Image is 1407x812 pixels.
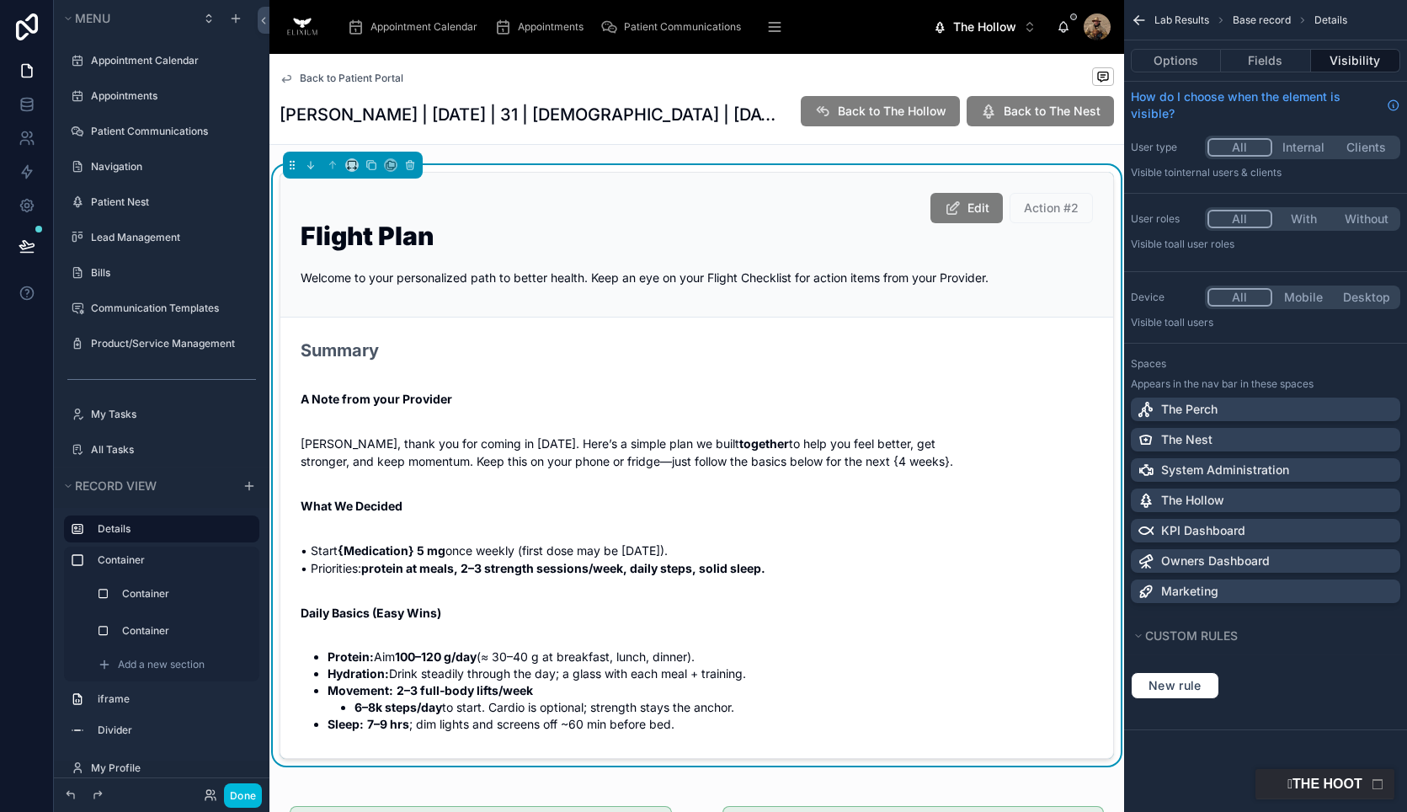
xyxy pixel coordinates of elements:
[518,20,584,34] span: Appointments
[328,665,1093,682] li: Drink steadily through the day; a glass with each meal + training.
[91,337,249,350] label: Product/Service Management
[328,683,393,697] strong: Movement:
[1207,288,1272,307] button: All
[98,553,246,567] label: Container
[1131,624,1390,648] button: Custom rules
[1272,210,1335,228] button: With
[397,683,533,697] strong: 2–3 full‑body lifts/week
[61,474,232,498] button: Record view
[1207,210,1272,228] button: All
[224,783,262,808] button: Done
[122,624,242,638] label: Container
[280,72,403,85] a: Back to Patient Portal
[91,195,249,209] label: Patient Nest
[1161,583,1218,600] p: Marketing
[91,231,249,244] label: Lead Management
[1154,13,1209,27] span: Lab Results
[1131,238,1400,251] p: Visible to
[1161,401,1218,418] p: The Perch
[61,7,192,30] button: Menu
[1131,357,1166,371] label: Spaces
[328,649,374,664] strong: Protein:
[91,160,249,174] label: Navigation
[91,443,249,457] label: All Tasks
[1131,672,1219,699] button: New rule
[280,103,783,126] h1: [PERSON_NAME] | [DATE] | 31 | [DEMOGRAPHIC_DATA] | [DATE]
[1131,88,1380,122] span: How do I choose when the element is visible?
[354,700,442,714] strong: 6–8k steps/day
[98,724,246,737] label: Divider
[595,12,753,42] a: Patient Communications
[1233,13,1291,27] span: Base record
[1131,212,1198,226] label: User roles
[1161,462,1289,478] p: System Administration
[1335,288,1398,307] button: Desktop
[1131,166,1400,179] p: Visible to
[354,699,1093,716] li: to start. Cardio is optional; strength stays the anchor.
[54,508,269,761] div: scrollable content
[301,435,1093,470] p: [PERSON_NAME], thank you for coming in [DATE]. Here’s a simple plan we built to help you feel bet...
[1131,141,1198,154] label: User type
[489,12,595,42] a: Appointments
[328,649,1093,665] li: Aim (≈ 30–40 g at breakfast, lunch, dinner).
[301,223,1093,248] h1: Flight Plan
[91,408,249,421] label: My Tasks
[367,717,409,731] strong: 7–9 hrs
[1174,316,1213,329] span: all users
[91,125,249,138] label: Patient Communications
[91,89,249,103] label: Appointments
[328,666,389,681] strong: Hydration:
[75,11,110,25] span: Menu
[370,20,477,34] span: Appointment Calendar
[1174,238,1234,250] span: All user roles
[1207,138,1272,157] button: All
[338,543,445,558] strong: {Medication} 5 mg
[118,658,205,671] span: Add a new section
[301,269,1093,286] p: Welcome to your personalized path to better health. Keep an eye on your Flight Checklist for acti...
[328,716,1093,733] li: ; dim lights and screens off ~60 min before bed.
[98,692,246,706] label: iframe
[1174,166,1282,179] span: Internal users & clients
[301,606,441,620] strong: Daily Basics (Easy Wins)
[1131,291,1198,304] label: Device
[1131,88,1400,122] a: How do I choose when the element is visible?
[1335,210,1398,228] button: Without
[75,478,157,493] span: Record view
[1311,49,1400,72] button: Visibility
[328,717,364,731] strong: Sleep:
[335,8,919,45] div: scrollable content
[1221,49,1310,72] button: Fields
[361,561,765,575] strong: protein at meals, 2–3 strength sessions/week, daily steps, solid sleep.
[342,12,489,42] a: Appointment Calendar
[91,266,249,280] label: Bills
[91,302,249,315] label: Communication Templates
[1145,628,1238,643] span: Custom rules
[1335,138,1398,157] button: Clients
[301,542,1093,577] p: • Start once weekly (first dose may be [DATE]). • Priorities:
[300,72,403,85] span: Back to Patient Portal
[301,499,402,513] strong: What We Decided
[395,649,477,664] strong: 100–120 g/day
[91,54,249,67] label: Appointment Calendar
[1161,553,1270,569] p: Owners Dashboard
[122,587,242,601] label: Container
[739,436,789,451] strong: together
[919,12,1050,42] button: Select Button
[301,392,452,406] strong: A Note from your Provider
[1272,288,1335,307] button: Mobile
[953,19,1016,35] span: The Hollow
[1131,377,1400,391] p: Appears in the nav bar in these spaces
[1272,138,1335,157] button: Internal
[1131,316,1400,329] p: Visible to
[1161,431,1212,448] p: The Nest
